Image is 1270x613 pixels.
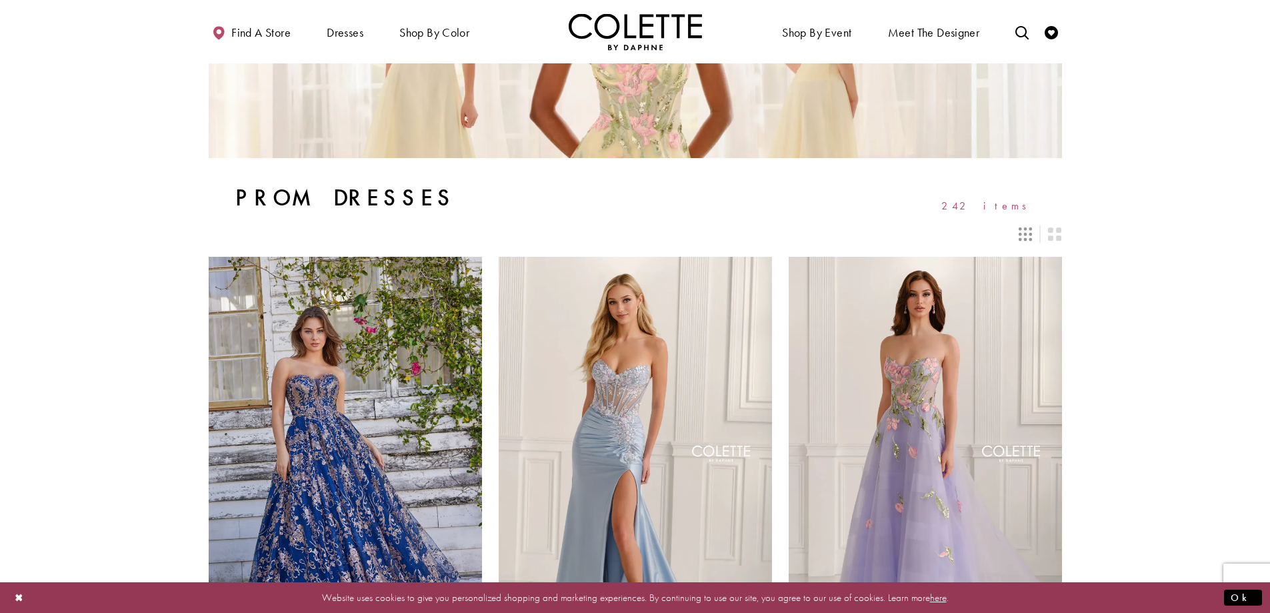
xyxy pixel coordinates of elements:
[327,26,363,39] span: Dresses
[782,26,851,39] span: Shop By Event
[1019,227,1032,241] span: Switch layout to 3 columns
[569,13,702,50] a: Visit Home Page
[323,13,367,50] span: Dresses
[396,13,473,50] span: Shop by color
[201,219,1070,249] div: Layout Controls
[8,586,31,609] button: Close Dialog
[235,185,456,211] h1: Prom Dresses
[930,590,947,604] a: here
[941,200,1035,211] span: 242 items
[779,13,855,50] span: Shop By Event
[1048,227,1061,241] span: Switch layout to 2 columns
[96,588,1174,606] p: Website uses cookies to give you personalized shopping and marketing experiences. By continuing t...
[1041,13,1061,50] a: Check Wishlist
[888,26,980,39] span: Meet the designer
[209,13,294,50] a: Find a store
[231,26,291,39] span: Find a store
[1012,13,1032,50] a: Toggle search
[569,13,702,50] img: Colette by Daphne
[885,13,983,50] a: Meet the designer
[1224,589,1262,606] button: Submit Dialog
[399,26,469,39] span: Shop by color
